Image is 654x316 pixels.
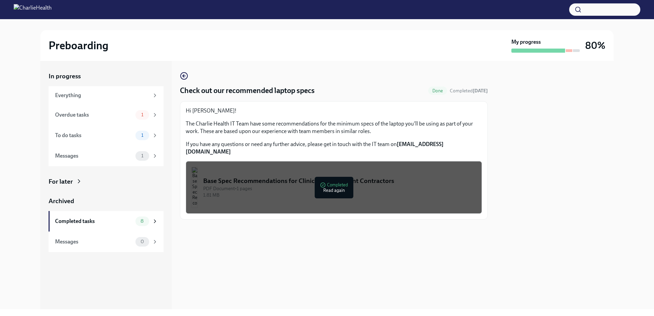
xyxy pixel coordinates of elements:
[137,153,147,158] span: 1
[186,107,482,115] p: Hi [PERSON_NAME]!
[14,4,52,15] img: CharlieHealth
[192,167,198,208] img: Base Spec Recommendations for Clinical Independent Contractors
[203,185,476,192] div: PDF Document • 1 pages
[55,132,133,139] div: To do tasks
[186,120,482,135] p: The Charlie Health IT Team have some recommendations for the minimum specs of the laptop you'll b...
[49,72,163,81] a: In progress
[49,177,73,186] div: For later
[136,239,148,244] span: 0
[186,161,482,214] button: Base Spec Recommendations for Clinical Independent ContractorsPDF Document•1 pages1.81 MBComplete...
[473,88,488,94] strong: [DATE]
[49,86,163,105] a: Everything
[55,111,133,119] div: Overdue tasks
[49,177,163,186] a: For later
[49,39,108,52] h2: Preboarding
[49,211,163,232] a: Completed tasks8
[511,38,541,46] strong: My progress
[186,141,482,156] p: If you have any questions or need any further advice, please get in touch with the IT team on
[585,39,605,52] h3: 80%
[450,88,488,94] span: Completed
[49,125,163,146] a: To do tasks1
[55,218,133,225] div: Completed tasks
[137,112,147,117] span: 1
[203,176,476,185] div: Base Spec Recommendations for Clinical Independent Contractors
[49,146,163,166] a: Messages1
[136,219,148,224] span: 8
[180,85,315,96] h4: Check out our recommended laptop specs
[49,105,163,125] a: Overdue tasks1
[49,232,163,252] a: Messages0
[55,152,133,160] div: Messages
[137,133,147,138] span: 1
[49,197,163,206] a: Archived
[203,192,476,198] div: 1.81 MB
[428,88,447,93] span: Done
[450,88,488,94] span: September 29th, 2025 18:23
[55,238,133,246] div: Messages
[55,92,149,99] div: Everything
